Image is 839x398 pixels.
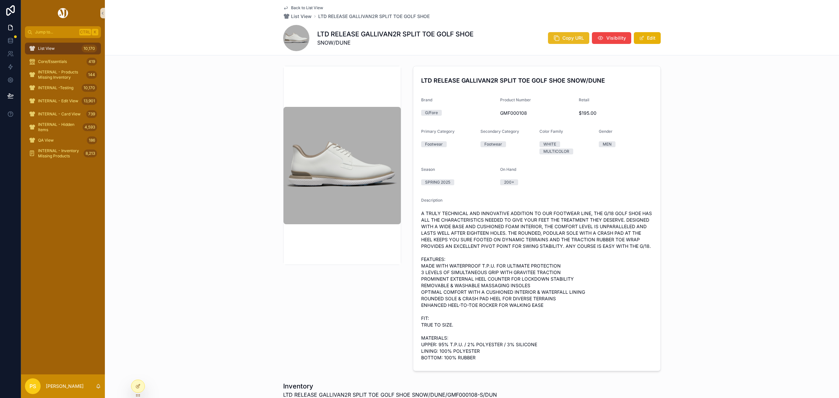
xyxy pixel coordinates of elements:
span: Core/Essentials [38,59,67,64]
div: 4,593 [83,123,97,131]
div: MULTICOLOR [543,149,569,154]
span: Retail [579,97,589,102]
div: 739 [86,110,97,118]
span: Brand [421,97,432,102]
a: INTERNAL - Edit View13,901 [25,95,101,107]
div: 10,170 [82,84,97,92]
div: MEN [603,141,612,147]
div: 200+ [504,179,514,185]
span: GMF000108 [500,110,574,116]
span: INTERNAL - Hidden Items [38,122,80,132]
button: Edit [634,32,661,44]
img: GMF000108-S-DUN.jpg [283,107,401,224]
span: Jump to... [35,30,77,35]
span: A TRULY TECHNICAL AND INNOVATIVE ADDITION TO OUR FOOTWEAR LINE, THE G/18 GOLF SHOE HAS ALL THE CH... [421,210,653,361]
button: Jump to...CtrlK [25,26,101,38]
span: Primary Category [421,129,455,134]
a: List View [283,13,312,20]
div: 8,213 [84,149,97,157]
span: SNOW/DUNE [317,39,474,47]
span: Color Family [539,129,563,134]
span: PS [29,382,36,390]
img: App logo [57,8,69,18]
span: Visibility [606,35,626,41]
a: Core/Essentials419 [25,56,101,68]
span: Gender [599,129,613,134]
span: Copy URL [562,35,584,41]
span: K [92,30,98,35]
a: LTD RELEASE GALLIVAN2R SPLIT TOE GOLF SHOE [318,13,430,20]
span: INTERNAL - Inventory Missing Products [38,148,81,159]
h1: LTD RELEASE GALLIVAN2R SPLIT TOE GOLF SHOE [317,30,474,39]
span: Secondary Category [480,129,519,134]
div: 10,170 [82,45,97,52]
span: INTERNAL - Edit View [38,98,78,104]
div: 13,901 [82,97,97,105]
span: List View [291,13,312,20]
button: Visibility [592,32,631,44]
div: 144 [86,71,97,79]
div: WHITE [543,141,556,147]
span: INTERNAL - Card View [38,111,81,117]
a: INTERNAL - Card View739 [25,108,101,120]
span: INTERNAL - Products Missing Inventory [38,70,84,80]
div: Footwear [484,141,502,147]
span: $195.00 [579,110,653,116]
p: [PERSON_NAME] [46,383,84,389]
a: INTERNAL - Products Missing Inventory144 [25,69,101,81]
span: INTERNAL -Testing [38,85,73,90]
a: INTERNAL - Hidden Items4,593 [25,121,101,133]
a: List View10,170 [25,43,101,54]
span: Product Number [500,97,531,102]
span: Description [421,198,442,203]
div: 186 [87,136,97,144]
div: Footwear [425,141,443,147]
span: QA View [38,138,54,143]
a: QA View186 [25,134,101,146]
h1: Inventory [283,382,497,391]
h4: LTD RELEASE GALLIVAN2R SPLIT TOE GOLF SHOE SNOW/DUNE [421,76,653,85]
span: List View [38,46,55,51]
span: Back to List View [291,5,323,10]
div: G/Fore [425,110,438,116]
div: scrollable content [21,38,105,168]
button: Copy URL [548,32,589,44]
a: Back to List View [283,5,323,10]
span: Season [421,167,435,172]
span: Ctrl [79,29,91,35]
div: 419 [87,58,97,66]
span: On Hand [500,167,516,172]
div: SPRING 2025 [425,179,450,185]
a: INTERNAL -Testing10,170 [25,82,101,94]
a: INTERNAL - Inventory Missing Products8,213 [25,148,101,159]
